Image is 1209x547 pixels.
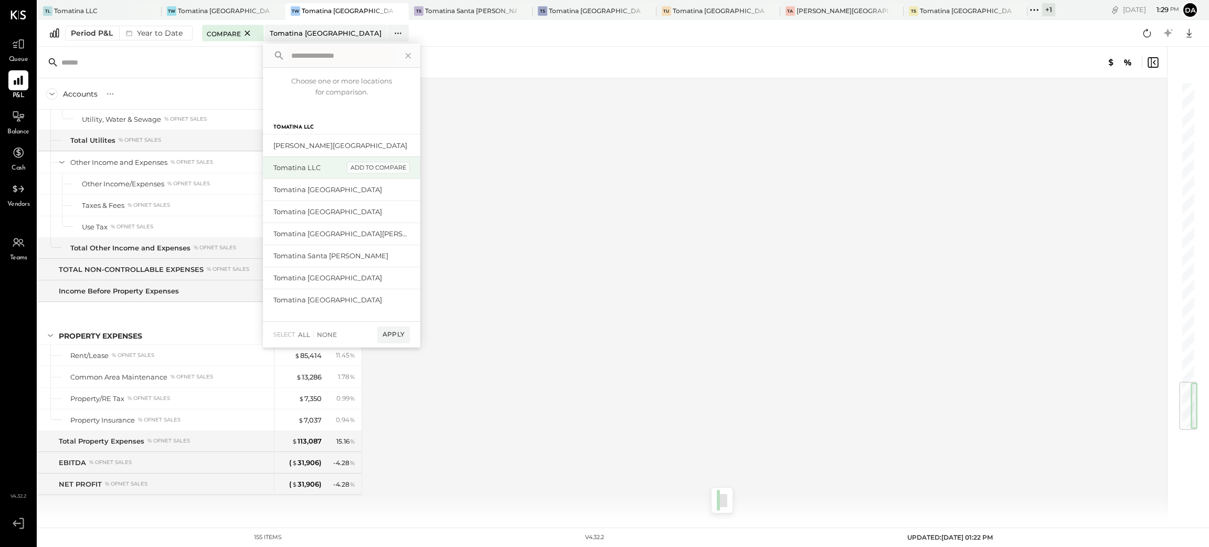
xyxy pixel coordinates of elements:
[164,115,207,123] div: % of NET SALES
[273,251,410,261] div: Tomatina Santa [PERSON_NAME]
[59,286,179,296] div: Income Before Property Expenses
[292,436,322,446] div: 113,087
[89,459,132,466] div: % of NET SALES
[1,179,36,209] a: Vendors
[294,351,322,361] div: 85,414
[1123,5,1179,15] div: [DATE]
[10,254,27,263] span: Teams
[147,437,190,445] div: % of NET SALES
[349,394,355,402] span: %
[299,394,322,404] div: 7,350
[59,265,204,275] div: TOTAL NON-CONTROLLABLE EXPENSES
[82,222,108,232] div: Use Tax
[377,327,410,343] div: Apply
[82,114,161,124] div: Utility, Water & Sewage
[207,266,249,273] div: % of NET SALES
[662,6,671,16] div: TU
[349,458,355,467] span: %
[296,373,302,381] span: $
[70,394,124,404] div: Property/RE Tax
[207,28,241,38] span: Compare
[673,6,765,15] div: Tomatina [GEOGRAPHIC_DATA]
[59,458,86,468] div: EBITDA
[59,436,144,446] div: Total Property Expenses
[7,128,29,137] span: Balance
[298,415,322,425] div: 7,037
[254,533,282,542] div: 155 items
[585,533,604,542] div: v 4.32.2
[273,229,410,239] div: Tomatina [GEOGRAPHIC_DATA][PERSON_NAME]
[338,372,355,382] div: 1.78
[289,479,322,489] div: ( 31,906 )
[296,372,322,382] div: 13,286
[349,415,355,424] span: %
[273,141,410,151] div: [PERSON_NAME][GEOGRAPHIC_DATA]
[119,26,187,40] div: Year to Date
[920,6,1012,15] div: Tomatina [GEOGRAPHIC_DATA][PERSON_NAME]
[336,437,355,446] div: 15.16
[1,107,36,137] a: Balance
[138,416,181,424] div: % of NET SALES
[70,243,190,253] div: Total Other Income and Expenses
[294,351,300,360] span: $
[270,28,381,38] div: Tomatina [GEOGRAPHIC_DATA]
[273,185,410,195] div: Tomatina [GEOGRAPHIC_DATA]
[349,351,355,359] span: %
[13,91,25,101] span: P&L
[313,330,337,339] div: None
[63,89,98,99] div: Accounts
[292,480,298,488] span: $
[273,273,410,283] div: Tomatina [GEOGRAPHIC_DATA]
[119,136,161,144] div: % of NET SALES
[65,26,193,40] button: Period P&L Year to Date
[298,416,304,424] span: $
[167,6,176,16] div: TW
[54,6,98,15] div: Tomatina LLC
[263,68,420,103] div: Choose one or more locations for comparison.
[291,6,300,16] div: TW
[289,458,322,468] div: ( 31,906 )
[112,352,154,359] div: % of NET SALES
[336,351,355,360] div: 11.45
[171,159,213,166] div: % of NET SALES
[336,394,355,403] div: 0.99
[105,480,147,488] div: % of NET SALES
[128,395,170,402] div: % of NET SALES
[70,157,167,167] div: Other Income and Expenses
[909,6,918,16] div: TS
[349,372,355,381] span: %
[263,113,420,134] div: Tomatina LLC
[70,415,135,425] div: Property Insurance
[194,244,236,251] div: % of NET SALES
[333,480,355,489] div: - 4.28
[1,143,36,173] a: Cash
[70,351,109,361] div: Rent/Lease
[786,6,795,16] div: TA
[59,331,142,341] div: Property Expenses
[1042,3,1055,16] div: + 1
[273,207,410,217] div: Tomatina [GEOGRAPHIC_DATA]
[264,25,387,41] button: Tomatina [GEOGRAPHIC_DATA]
[347,162,410,174] div: add to compare
[12,164,25,173] span: Cash
[299,394,304,403] span: $
[302,6,394,15] div: Tomatina [GEOGRAPHIC_DATA]
[1,34,36,65] a: Queue
[298,330,310,339] div: All
[349,480,355,488] span: %
[82,201,124,211] div: Taxes & Fees
[1,70,36,101] a: P&L
[907,533,993,541] span: UPDATED: [DATE] 01:22 PM
[128,202,170,209] div: % of NET SALES
[167,180,210,187] div: % of NET SALES
[273,295,410,305] div: Tomatina [GEOGRAPHIC_DATA]
[70,372,167,382] div: Common Area Maintenance
[349,437,355,445] span: %
[70,135,115,145] div: Total Utilites
[111,223,153,230] div: % of NET SALES
[273,331,295,339] span: select
[1182,2,1199,18] button: Da
[292,458,298,467] span: $
[425,6,517,15] div: Tomatina Santa [PERSON_NAME]
[1110,4,1120,15] div: copy link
